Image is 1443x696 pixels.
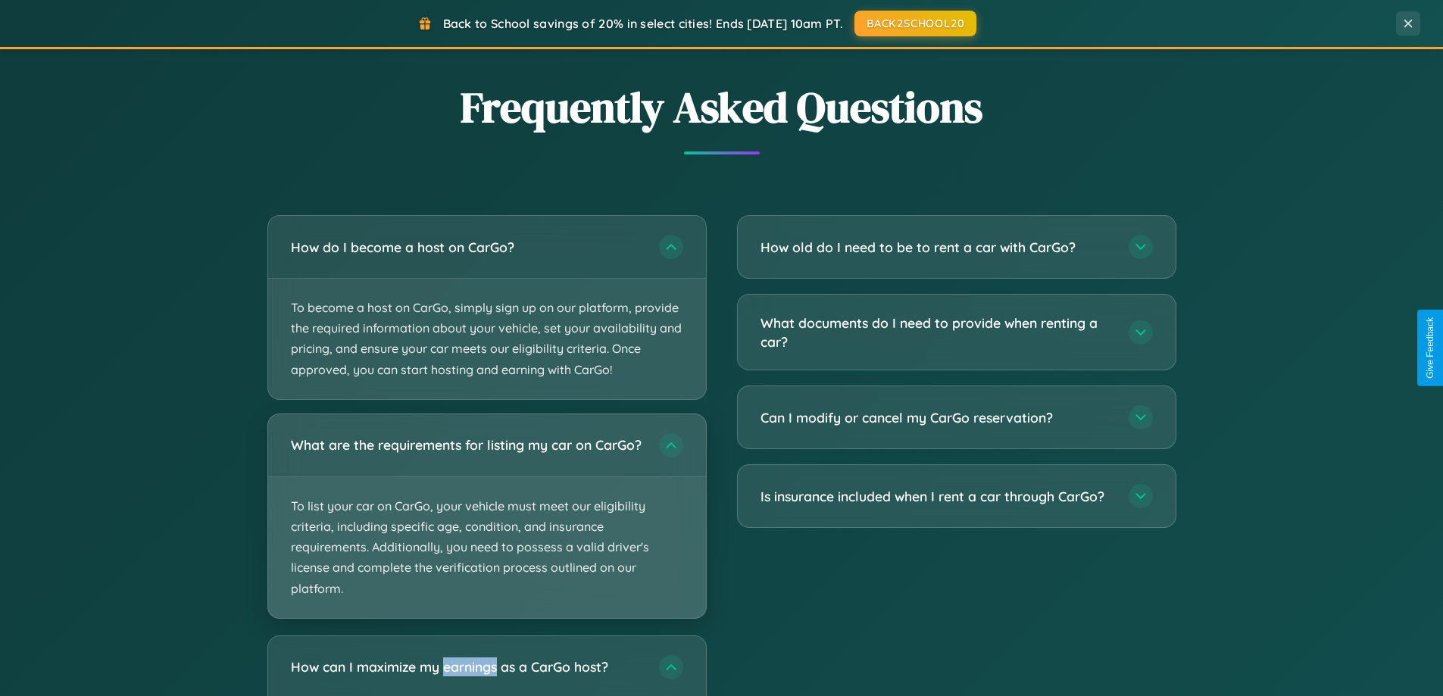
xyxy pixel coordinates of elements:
[267,78,1176,136] h2: Frequently Asked Questions
[291,238,644,257] h3: How do I become a host on CarGo?
[443,16,843,31] span: Back to School savings of 20% in select cities! Ends [DATE] 10am PT.
[761,238,1113,257] h3: How old do I need to be to rent a car with CarGo?
[761,408,1113,427] h3: Can I modify or cancel my CarGo reservation?
[291,435,644,454] h3: What are the requirements for listing my car on CarGo?
[268,477,706,618] p: To list your car on CarGo, your vehicle must meet our eligibility criteria, including specific ag...
[1425,317,1435,379] div: Give Feedback
[268,279,706,399] p: To become a host on CarGo, simply sign up on our platform, provide the required information about...
[761,314,1113,351] h3: What documents do I need to provide when renting a car?
[854,11,976,36] button: BACK2SCHOOL20
[761,487,1113,506] h3: Is insurance included when I rent a car through CarGo?
[291,657,644,676] h3: How can I maximize my earnings as a CarGo host?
